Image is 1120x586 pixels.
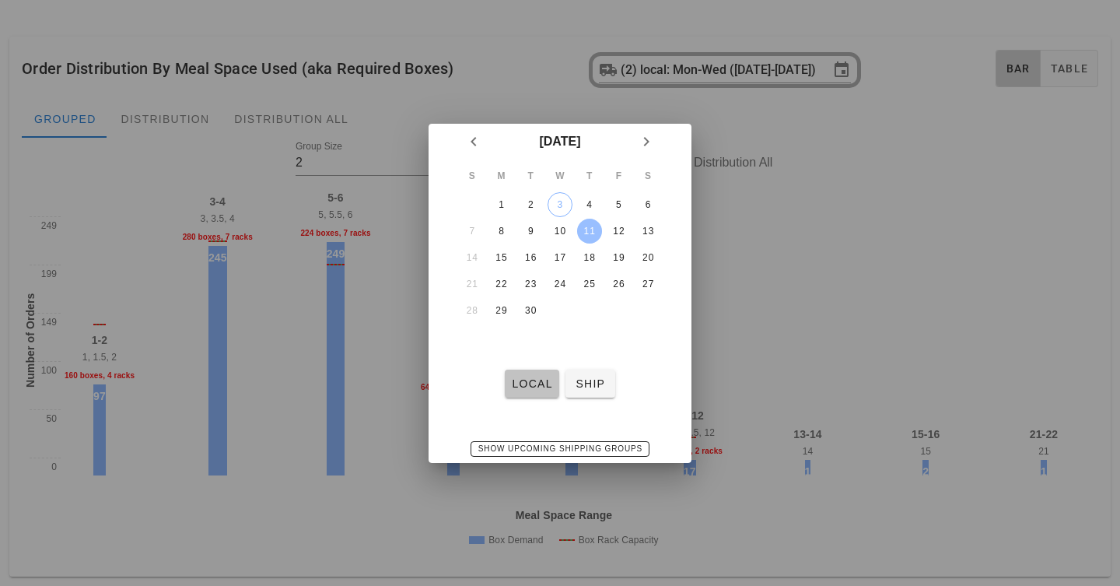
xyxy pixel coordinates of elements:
div: 1 [489,199,514,210]
button: 3 [548,192,572,217]
div: 18 [577,252,602,263]
div: 20 [635,252,660,263]
button: 4 [577,192,602,217]
button: 24 [548,272,572,297]
button: 12 [606,219,631,244]
button: 6 [635,192,660,217]
div: 8 [489,226,514,237]
div: 17 [548,252,572,263]
div: 25 [577,279,602,289]
button: 8 [489,219,514,244]
div: 4 [577,199,602,210]
th: T [516,161,544,191]
div: 9 [518,226,543,237]
th: M [488,161,516,191]
div: 11 [577,226,602,237]
button: 15 [489,245,514,270]
div: 27 [635,279,660,289]
button: 23 [518,272,543,297]
th: F [605,161,633,191]
span: local [511,377,552,390]
button: 26 [606,272,631,297]
div: 19 [606,252,631,263]
button: 19 [606,245,631,270]
span: Show Upcoming Shipping Groups [478,444,642,453]
button: 30 [518,298,543,323]
button: 22 [489,272,514,297]
button: 1 [489,192,514,217]
div: 22 [489,279,514,289]
button: 16 [518,245,543,270]
div: 26 [606,279,631,289]
button: Show Upcoming Shipping Groups [471,441,649,457]
div: 3 [548,199,572,210]
button: 5 [606,192,631,217]
button: ship [565,370,615,398]
button: 2 [518,192,543,217]
div: 5 [606,199,631,210]
th: W [546,161,574,191]
button: Previous month [460,128,488,156]
button: 29 [489,298,514,323]
button: Next month [632,128,660,156]
button: 13 [635,219,660,244]
button: 10 [548,219,572,244]
button: 18 [577,245,602,270]
button: 17 [548,245,572,270]
th: T [576,161,604,191]
div: 29 [489,305,514,316]
button: 27 [635,272,660,297]
button: 9 [518,219,543,244]
div: 30 [518,305,543,316]
div: 2 [518,199,543,210]
th: S [634,161,662,191]
span: ship [572,377,609,390]
button: local [505,370,558,398]
th: S [458,161,486,191]
button: 20 [635,245,660,270]
div: 10 [548,226,572,237]
div: 15 [489,252,514,263]
div: 6 [635,199,660,210]
button: 11 [577,219,602,244]
div: 13 [635,226,660,237]
div: 23 [518,279,543,289]
button: [DATE] [533,127,586,156]
div: 12 [606,226,631,237]
button: 25 [577,272,602,297]
div: 24 [548,279,572,289]
div: 16 [518,252,543,263]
